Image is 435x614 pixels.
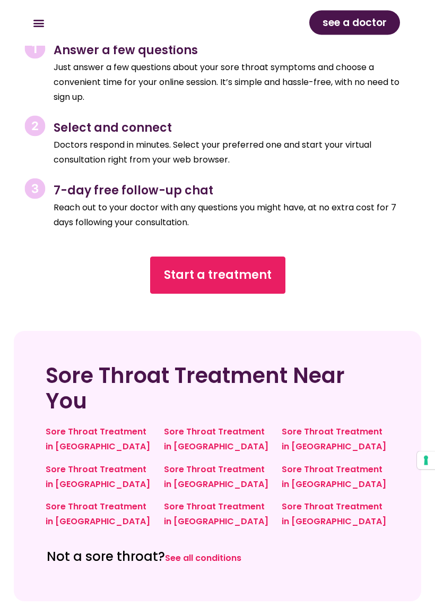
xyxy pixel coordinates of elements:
[46,464,150,491] a: Sore Throat Treatment in [GEOGRAPHIC_DATA]
[164,426,268,453] a: Sore Throat Treatment in [GEOGRAPHIC_DATA]
[164,501,268,528] a: Sore Throat Treatment in [GEOGRAPHIC_DATA]
[282,426,386,453] a: Sore Throat Treatment in [GEOGRAPHIC_DATA]
[30,14,47,32] div: Menu Toggle
[54,42,198,59] span: Answer a few questions
[150,257,285,294] a: Start a treatment
[282,464,386,491] a: Sore Throat Treatment in [GEOGRAPHIC_DATA]
[46,363,389,414] h2: Sore Throat Treatment Near You
[54,120,172,137] span: Select and connect
[309,11,400,35] a: see a doctor
[323,14,387,31] span: see a doctor
[165,552,241,565] a: See all conditions
[164,267,272,284] span: Start a treatment
[54,138,411,168] p: Doctors respond in minutes. Select your preferred one and start your virtual consultation right f...
[282,501,386,528] a: Sore Throat Treatment in [GEOGRAPHIC_DATA]
[54,183,213,199] span: 7-day free follow-up chat
[46,426,150,453] a: Sore Throat Treatment in [GEOGRAPHIC_DATA]
[54,61,411,105] p: Just answer a few questions about your sore throat symptoms and choose a convenient time for your...
[164,464,268,491] a: Sore Throat Treatment in [GEOGRAPHIC_DATA]
[46,501,150,528] a: Sore Throat Treatment in [GEOGRAPHIC_DATA]
[417,451,435,470] button: Your consent preferences for tracking technologies
[47,549,395,567] p: Not a sore throat?
[54,201,411,231] p: Reach out to your doctor with any questions you might have, at no extra cost for 7 days following...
